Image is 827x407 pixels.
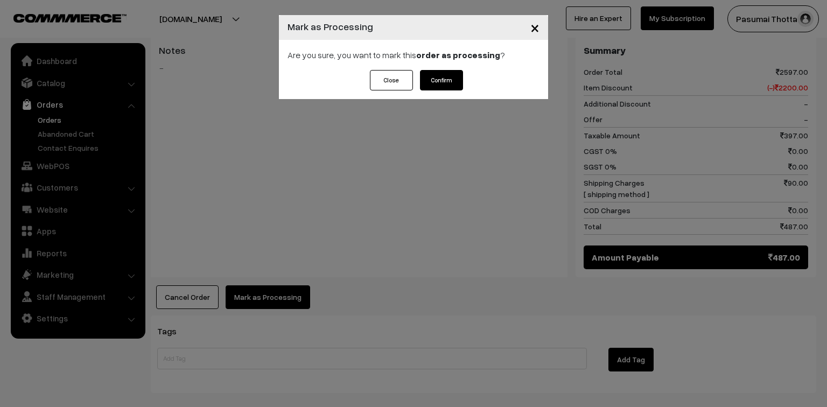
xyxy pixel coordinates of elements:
[279,40,548,70] div: Are you sure, you want to mark this ?
[416,50,500,60] strong: order as processing
[288,19,373,34] h4: Mark as Processing
[420,70,463,90] button: Confirm
[530,17,539,37] span: ×
[370,70,413,90] button: Close
[522,11,548,44] button: Close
